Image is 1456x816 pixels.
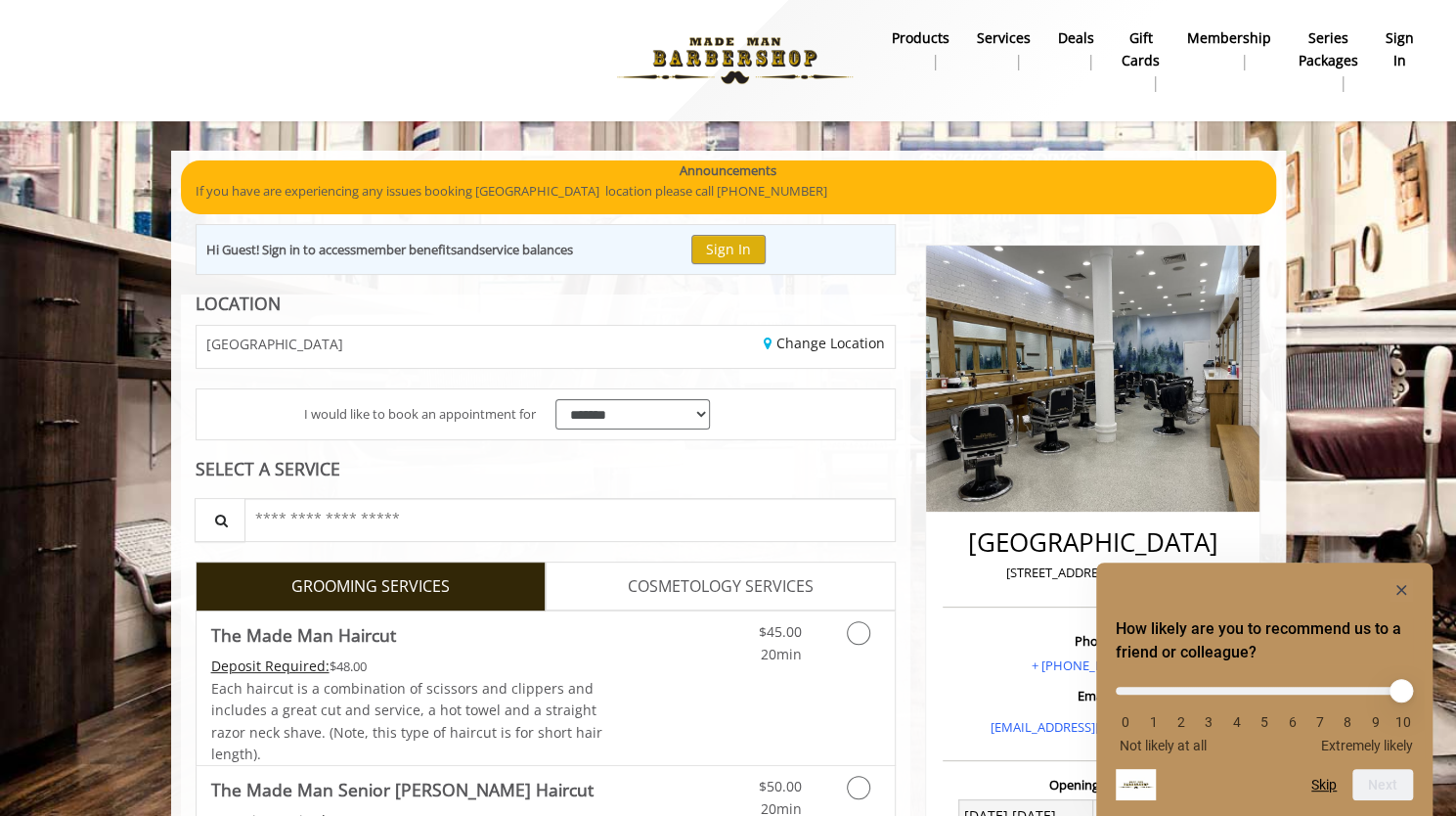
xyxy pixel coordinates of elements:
[1299,27,1358,71] b: Series packages
[1116,578,1413,800] div: How likely are you to recommend us to a friend or colleague? Select an option from 0 to 10, with ...
[1393,714,1413,730] li: 10
[1310,714,1330,730] li: 7
[1338,714,1357,730] li: 8
[1311,777,1337,793] button: Skip
[1108,24,1173,97] a: Gift cardsgift cards
[1122,27,1160,71] b: gift cards
[948,563,1238,583] p: [STREET_ADDRESS][US_STATE]
[211,621,396,649] b: The Made Man Haircut
[1116,714,1135,730] li: 0
[760,645,801,663] span: 20min
[211,679,602,763] span: Each haircut is a combination of scissors and clippers and includes a great cut and service, a ho...
[1282,714,1302,730] li: 6
[206,337,343,351] span: [GEOGRAPHIC_DATA]
[758,622,801,641] span: $45.00
[1386,27,1414,71] b: sign in
[211,657,330,675] span: This service needs some Advance to be paid before we block your appointment
[691,235,766,263] button: Sign In
[948,528,1238,557] h2: [GEOGRAPHIC_DATA]
[1143,714,1163,730] li: 1
[680,160,776,181] b: Announcements
[304,404,536,425] span: I would like to book an appointment for
[1058,27,1094,49] b: Deals
[1044,24,1108,75] a: DealsDeals
[1199,714,1218,730] li: 3
[1366,714,1386,730] li: 9
[892,27,949,49] b: products
[291,574,450,600] span: GROOMING SERVICES
[990,718,1196,736] a: [EMAIL_ADDRESS][DOMAIN_NAME]
[196,460,897,478] div: SELECT A SERVICE
[1116,617,1413,664] h2: How likely are you to recommend us to a friend or colleague? Select an option from 0 to 10, with ...
[948,634,1238,648] h3: Phone
[195,498,245,542] button: Service Search
[943,778,1243,792] h3: Opening Hours
[1227,714,1247,730] li: 4
[356,241,457,258] b: member benefits
[1116,672,1413,753] div: How likely are you to recommend us to a friend or colleague? Select an option from 0 to 10, with ...
[758,777,801,795] span: $50.00
[1285,24,1372,97] a: Series packagesSeries packages
[1187,27,1271,49] b: Membership
[628,574,814,600] span: COSMETOLOGY SERVICES
[206,240,573,260] div: Hi Guest! Sign in to access and
[1120,738,1207,753] span: Not likely at all
[878,24,963,75] a: Productsproducts
[1321,738,1413,753] span: Extremely likely
[211,656,604,677] div: $48.00
[1352,769,1413,800] button: Next question
[963,24,1044,75] a: ServicesServices
[977,27,1031,49] b: Services
[600,7,869,114] img: Made Man Barbershop logo
[479,241,573,258] b: service balances
[1171,714,1191,730] li: 2
[1372,24,1428,75] a: sign insign in
[764,334,885,352] a: Change Location
[1390,578,1413,602] button: Hide survey
[1255,714,1274,730] li: 5
[196,181,1261,202] p: If you have are experiencing any issues booking [GEOGRAPHIC_DATA] location please call [PHONE_NUM...
[196,292,281,315] b: LOCATION
[1173,24,1285,75] a: MembershipMembership
[948,689,1238,703] h3: Email
[211,776,594,803] b: The Made Man Senior [PERSON_NAME] Haircut
[1032,657,1155,674] a: + [PHONE_NUMBER].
